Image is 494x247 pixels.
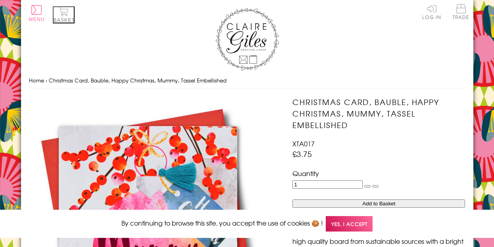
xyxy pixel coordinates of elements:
span: Add to Basket [362,201,395,207]
button: Basket [53,6,75,23]
span: Christmas Card, Bauble, Happy Christmas, Mummy, Tassel Embellished [49,77,227,84]
a: Home [29,77,44,84]
img: Claire Giles Greetings Cards [215,8,279,71]
button: Menu [29,5,45,22]
span: £3.75 [292,148,312,159]
label: Quantity [292,168,319,178]
span: Trade [453,4,469,19]
span: Yes, I accept [326,216,373,232]
span: XTA017 [292,139,315,148]
span: › [46,77,47,84]
h1: Christmas Card, Bauble, Happy Christmas, Mummy, Tassel Embellished [292,96,465,130]
a: Trade [453,4,469,21]
a: Log In [422,4,441,19]
button: Add to Basket [292,199,465,208]
span: Menu [29,17,45,22]
nav: breadcrumbs [29,73,465,89]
